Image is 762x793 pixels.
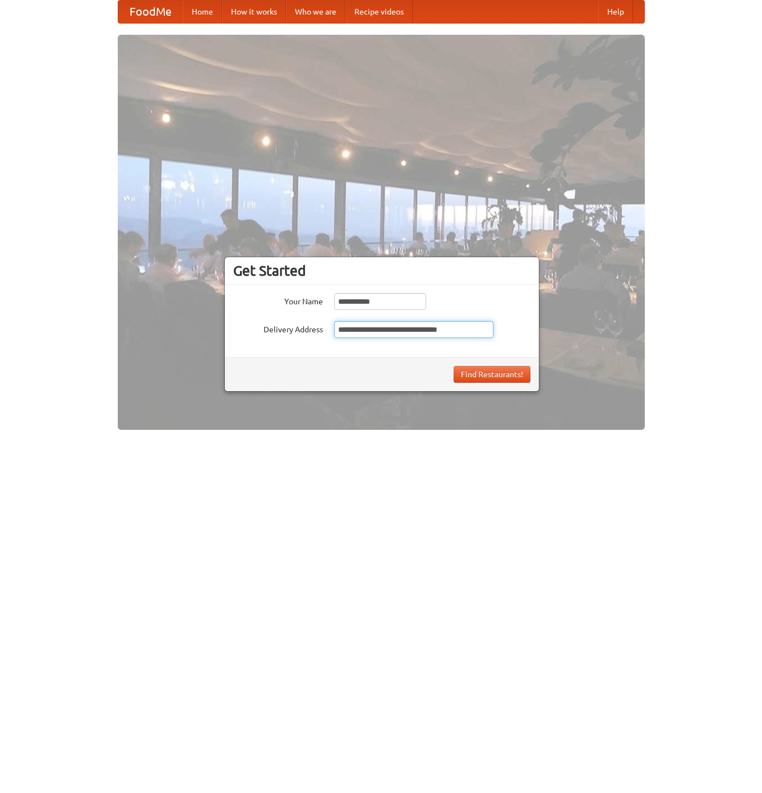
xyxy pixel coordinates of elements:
label: Delivery Address [233,321,323,335]
a: FoodMe [118,1,183,23]
a: How it works [222,1,286,23]
button: Find Restaurants! [454,366,530,383]
a: Who we are [286,1,345,23]
a: Recipe videos [345,1,413,23]
h3: Get Started [233,262,530,279]
a: Home [183,1,222,23]
label: Your Name [233,293,323,307]
a: Help [598,1,633,23]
